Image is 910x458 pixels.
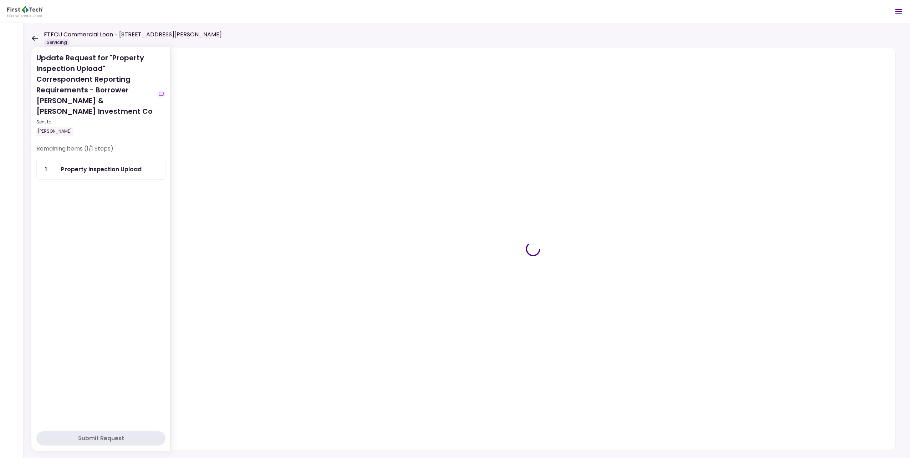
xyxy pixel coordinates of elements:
div: Servicing [44,39,70,46]
div: Remaining items (1/1 Steps) [36,144,165,159]
div: Property Inspection Upload [61,165,142,174]
button: Submit Request [36,431,165,446]
div: Submit Request [78,434,124,443]
div: Update Request for "Property Inspection Upload" Correspondent Reporting Requirements - Borrower [... [36,52,154,136]
div: Sent to: [36,119,154,125]
button: show-messages [157,90,165,98]
a: 1Property Inspection Upload [36,159,165,180]
h1: FTFCU Commercial Loan - [STREET_ADDRESS][PERSON_NAME] [44,30,222,39]
div: 1 [37,159,55,179]
button: Open menu [890,3,907,20]
img: Partner icon [7,6,43,17]
div: [PERSON_NAME] [36,127,73,136]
